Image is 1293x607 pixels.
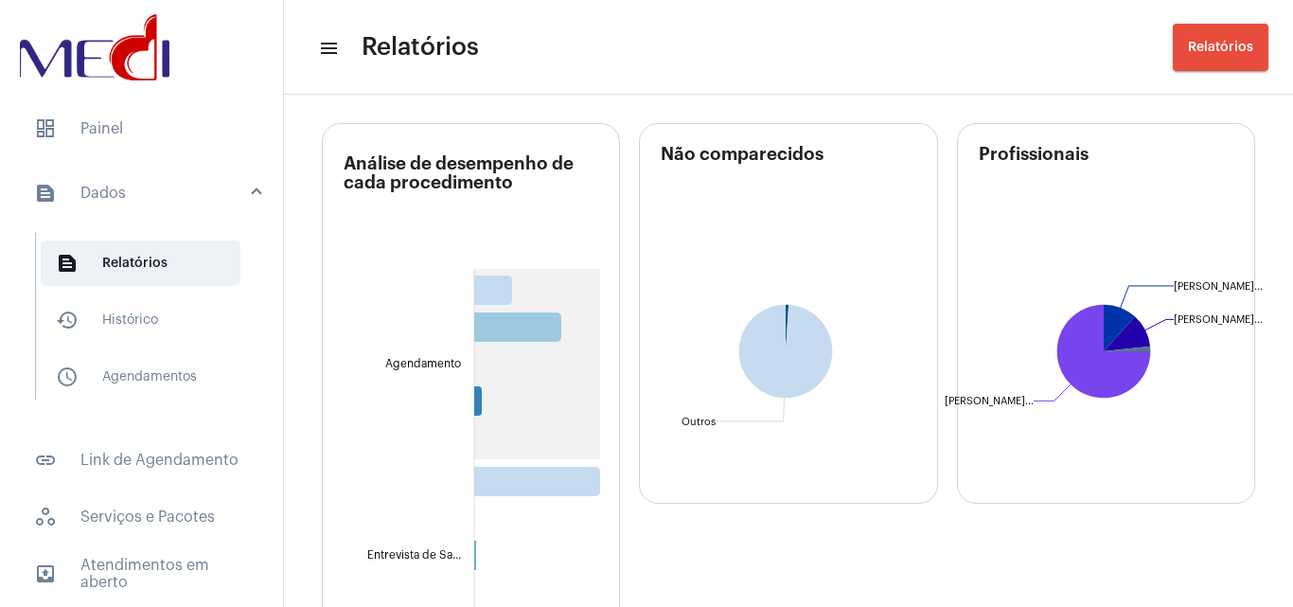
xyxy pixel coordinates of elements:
text: Outros [682,416,716,426]
path: Agendamento Cancelado 3 [474,386,482,416]
mat-icon: sidenav icon [318,37,337,60]
path: Agendamento Concluído 14 [474,276,512,305]
h3: Análise de desempenho de cada procedimento [344,154,619,228]
text: [PERSON_NAME]... [1174,280,1263,291]
h3: Não comparecidos [661,145,936,230]
text: Agendamento [385,358,461,370]
text: [PERSON_NAME]... [945,396,1034,406]
mat-icon: sidenav icon [34,562,57,585]
mat-icon: sidenav icon [56,366,79,388]
mat-panel-title: Dados [34,182,253,205]
span: Painel [19,106,264,152]
path: Entrevista de Saúde Não compareceu 1 [474,541,476,570]
mat-icon: sidenav icon [34,449,57,472]
span: Relatórios [1188,41,1253,54]
h3: Profissionais [979,145,1254,230]
span: Link de Agendamento [19,437,264,483]
text: Entrevista de Sa... [367,549,461,561]
path: Entrevista de Saúde Concluído 46 [474,467,600,496]
path: Agendamento Pendente 32 [474,312,561,342]
mat-icon: sidenav icon [56,252,79,275]
span: Agendamentos [41,354,240,400]
span: Serviços e Pacotes [19,494,264,540]
span: Relatórios [362,32,479,62]
span: Atendimentos em aberto [19,551,264,597]
button: Relatórios [1173,24,1268,71]
span: Histórico [41,297,240,343]
mat-icon: sidenav icon [56,309,79,331]
img: d3a1b5fa-500b-b90f-5a1c-719c20e9830b.png [15,9,174,85]
text: [PERSON_NAME]... [1174,314,1263,325]
span: sidenav icon [34,506,57,528]
span: Relatórios [41,241,240,286]
span: sidenav icon [34,117,57,140]
mat-expansion-panel-header: sidenav iconDados [11,163,283,223]
mat-icon: sidenav icon [34,182,57,205]
div: sidenav iconDados [11,223,283,426]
